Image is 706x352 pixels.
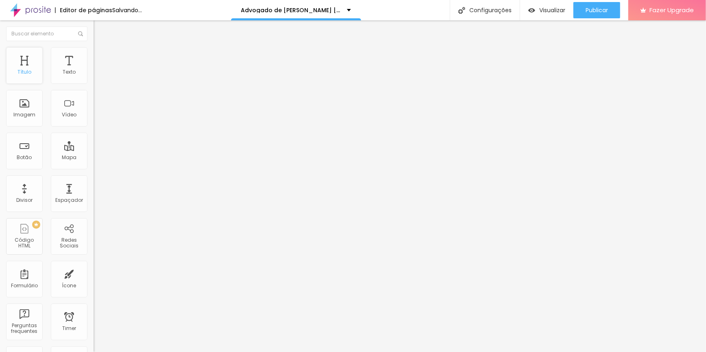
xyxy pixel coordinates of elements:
div: Divisor [16,197,33,203]
div: Formulário [11,283,38,289]
button: Publicar [573,2,620,18]
div: Espaçador [55,197,83,203]
p: Advogado de [PERSON_NAME] [PERSON_NAME][GEOGRAPHIC_DATA] SP [241,7,341,13]
div: Texto [63,69,76,75]
img: Icone [458,7,465,14]
div: Título [17,69,31,75]
div: Ícone [62,283,76,289]
div: Redes Sociais [53,237,85,249]
div: Mapa [62,155,76,160]
iframe: Editor [94,20,706,352]
img: view-1.svg [528,7,535,14]
button: Visualizar [520,2,573,18]
div: Código HTML [8,237,40,249]
div: Vídeo [62,112,76,118]
img: Icone [78,31,83,36]
div: Imagem [13,112,35,118]
div: Salvando... [112,7,142,13]
div: Timer [62,326,76,331]
div: Perguntas frequentes [8,323,40,335]
input: Buscar elemento [6,26,87,41]
span: Fazer Upgrade [649,7,694,13]
div: Editor de páginas [55,7,112,13]
div: Botão [17,155,32,160]
span: Visualizar [539,7,565,13]
span: Publicar [586,7,608,13]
